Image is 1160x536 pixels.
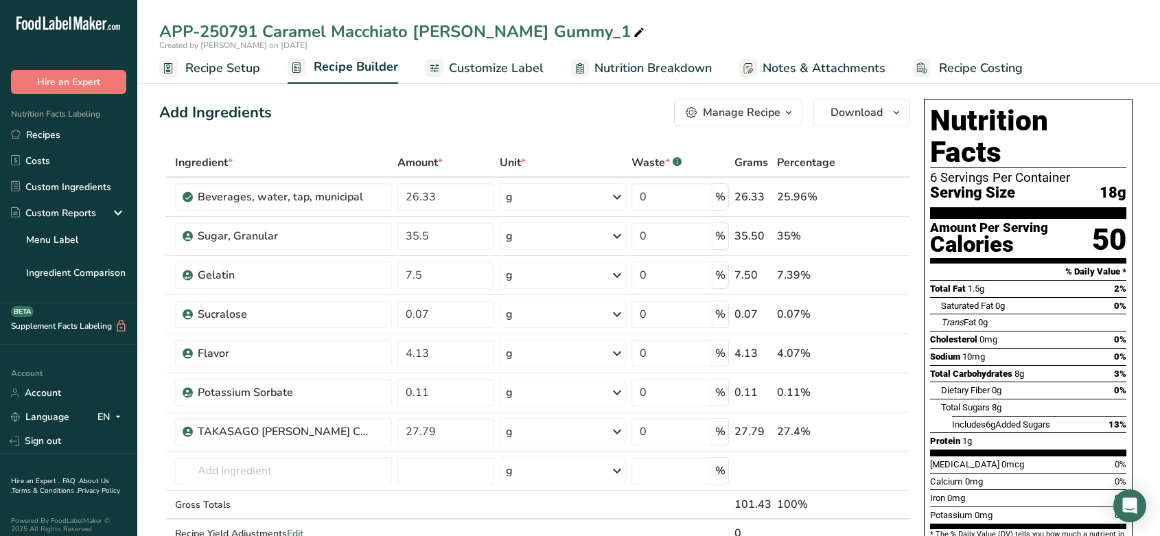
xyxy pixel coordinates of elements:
[185,59,260,78] span: Recipe Setup
[506,345,513,362] div: g
[930,459,999,469] span: [MEDICAL_DATA]
[1114,301,1126,311] span: 0%
[739,53,885,84] a: Notes & Attachments
[986,419,995,430] span: 6g
[397,154,443,171] span: Amount
[11,476,60,486] a: Hire an Expert .
[1114,369,1126,379] span: 3%
[777,306,845,323] div: 0.07%
[930,222,1048,235] div: Amount Per Serving
[734,154,768,171] span: Grams
[506,267,513,283] div: g
[506,228,513,244] div: g
[777,384,845,401] div: 0.11%
[930,436,960,446] span: Protein
[1115,476,1126,487] span: 0%
[947,493,965,503] span: 0mg
[777,496,845,513] div: 100%
[930,493,945,503] span: Iron
[734,423,772,440] div: 27.79
[175,498,392,512] div: Gross Totals
[198,423,369,440] div: TAKASAGO [PERSON_NAME] CONCENTRATE
[734,496,772,513] div: 101.43
[1109,419,1126,430] span: 13%
[198,267,369,283] div: Gelatin
[11,306,34,317] div: BETA
[1092,222,1126,258] div: 50
[992,402,1001,412] span: 8g
[734,228,772,244] div: 35.50
[734,384,772,401] div: 0.11
[500,154,526,171] span: Unit
[571,53,712,84] a: Nutrition Breakdown
[941,317,964,327] i: Trans
[930,369,1012,379] span: Total Carbohydrates
[734,306,772,323] div: 0.07
[734,345,772,362] div: 4.13
[913,53,1023,84] a: Recipe Costing
[939,59,1023,78] span: Recipe Costing
[175,457,392,485] input: Add Ingredient
[97,409,126,426] div: EN
[930,105,1126,168] h1: Nutrition Facts
[506,463,513,479] div: g
[159,53,260,84] a: Recipe Setup
[941,317,976,327] span: Fat
[1113,489,1146,522] div: Open Intercom Messenger
[930,283,966,294] span: Total Fat
[941,385,990,395] span: Dietary Fiber
[962,436,972,446] span: 1g
[449,59,544,78] span: Customize Label
[1014,369,1024,379] span: 8g
[1001,459,1024,469] span: 0mcg
[159,102,272,124] div: Add Ingredients
[159,40,308,51] span: Created by [PERSON_NAME] on [DATE]
[930,185,1015,202] span: Serving Size
[314,58,398,76] span: Recipe Builder
[11,70,126,94] button: Hire an Expert
[930,235,1048,255] div: Calories
[674,99,802,126] button: Manage Recipe
[1115,459,1126,469] span: 0%
[159,19,647,44] div: APP-250791 Caramel Macchiato [PERSON_NAME] Gummy_1
[930,476,963,487] span: Calcium
[62,476,79,486] a: FAQ .
[11,405,69,429] a: Language
[962,351,985,362] span: 10mg
[930,334,977,345] span: Cholesterol
[506,423,513,440] div: g
[1114,283,1126,294] span: 2%
[1100,185,1126,202] span: 18g
[12,486,78,496] a: Terms & Conditions .
[930,351,960,362] span: Sodium
[1114,385,1126,395] span: 0%
[813,99,910,126] button: Download
[777,345,845,362] div: 4.07%
[78,486,120,496] a: Privacy Policy
[952,419,1050,430] span: Includes Added Sugars
[506,189,513,205] div: g
[930,510,973,520] span: Potassium
[978,317,988,327] span: 0g
[198,189,369,205] div: Beverages, water, tap, municipal
[1114,351,1126,362] span: 0%
[831,104,883,121] span: Download
[992,385,1001,395] span: 0g
[594,59,712,78] span: Nutrition Breakdown
[11,517,126,533] div: Powered By FoodLabelMaker © 2025 All Rights Reserved
[734,267,772,283] div: 7.50
[777,189,845,205] div: 25.96%
[965,476,983,487] span: 0mg
[975,510,993,520] span: 0mg
[777,154,835,171] span: Percentage
[763,59,885,78] span: Notes & Attachments
[198,384,369,401] div: Potassium Sorbate
[941,402,990,412] span: Total Sugars
[426,53,544,84] a: Customize Label
[198,306,369,323] div: Sucralose
[979,334,997,345] span: 0mg
[941,301,993,311] span: Saturated Fat
[777,423,845,440] div: 27.4%
[777,267,845,283] div: 7.39%
[734,189,772,205] div: 26.33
